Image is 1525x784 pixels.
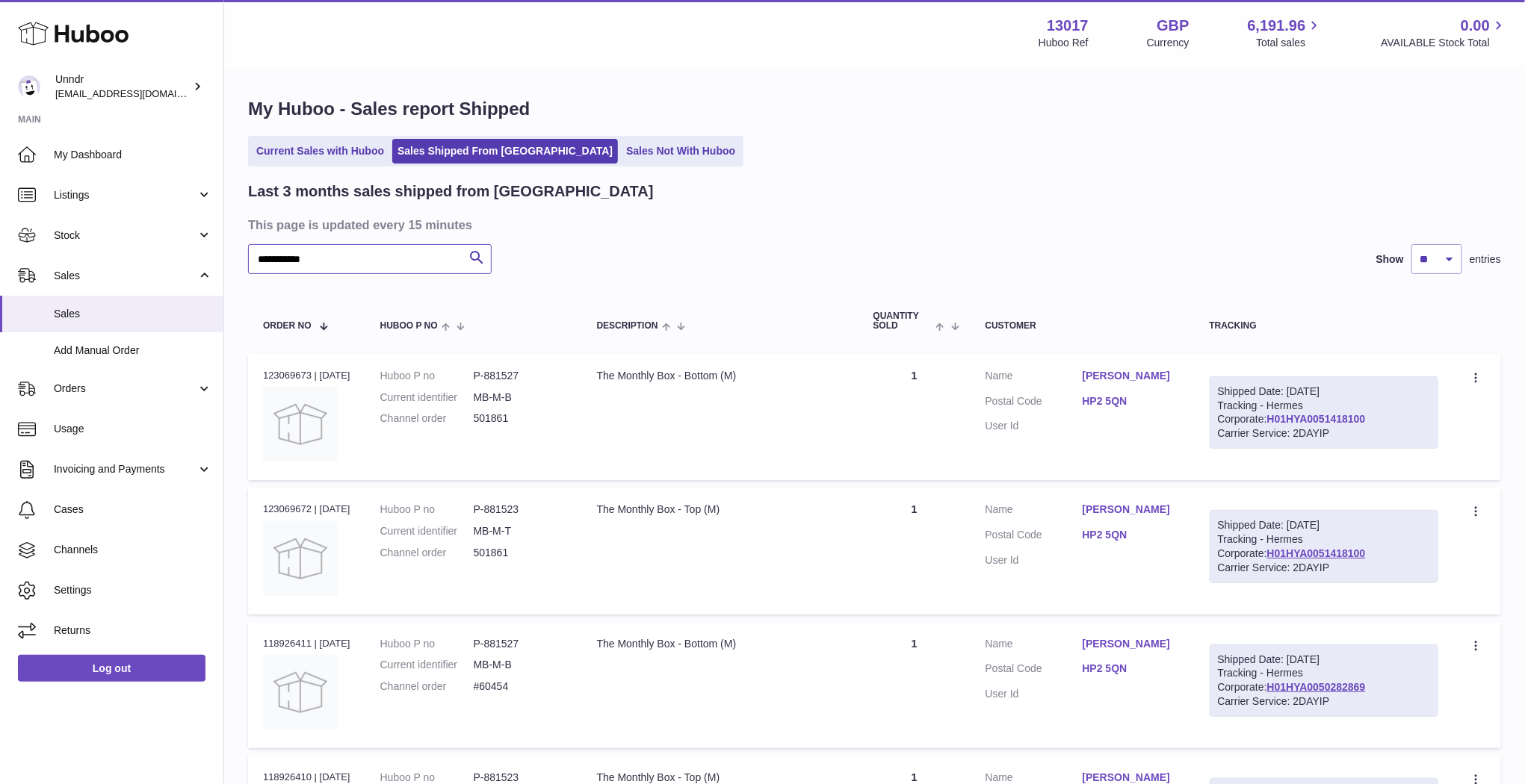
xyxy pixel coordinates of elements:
[986,369,1083,387] dt: Name
[474,658,567,672] dd: MB-M-B
[251,139,389,164] a: Current Sales with Huboo
[474,637,567,651] dd: P-881527
[621,139,740,164] a: Sales Not With Huboo
[474,679,567,694] dd: #60454
[986,394,1083,412] dt: Postal Code
[1218,653,1430,667] div: Shipped Date: [DATE]
[18,655,205,682] a: Log out
[1210,644,1438,718] div: Tracking - Hermes Corporate:
[54,503,212,517] span: Cases
[1210,510,1438,583] div: Tracking - Hermes Corporate:
[54,148,212,162] span: My Dashboard
[1047,16,1089,36] strong: 13017
[474,546,567,560] dd: 501861
[986,503,1083,520] dt: Name
[1210,321,1438,331] div: Tracking
[55,87,220,99] span: [EMAIL_ADDRESS][DOMAIN_NAME]
[474,369,567,383] dd: P-881527
[248,181,654,202] h2: Last 3 months sales shipped from [GEOGRAPHIC_DATA]
[380,679,474,694] dt: Channel order
[986,553,1083,567] dt: User Id
[1218,426,1430,441] div: Carrier Service: 2DAYIP
[1256,36,1323,50] span: Total sales
[263,369,350,382] div: 123069673 | [DATE]
[263,771,350,784] div: 118926410 | [DATE]
[1083,394,1180,408] a: HP2 5QN
[263,521,338,596] img: no-photo.jpg
[380,369,474,383] dt: Huboo P no
[859,354,971,480] td: 1
[1083,369,1180,383] a: [PERSON_NAME]
[1267,547,1366,559] a: H01HYA0051418100
[859,622,971,748] td: 1
[474,411,567,426] dd: 501861
[597,369,844,383] div: The Monthly Box - Bottom (M)
[1218,694,1430,709] div: Carrier Service: 2DAYIP
[380,321,438,331] span: Huboo P no
[1470,252,1501,267] span: entries
[1267,413,1366,425] a: H01HYA0051418100
[1083,528,1180,542] a: HP2 5QN
[986,637,1083,655] dt: Name
[986,419,1083,433] dt: User Id
[54,382,197,396] span: Orders
[1267,681,1366,693] a: H01HYA0050282869
[380,503,474,517] dt: Huboo P no
[263,637,350,650] div: 118926411 | [DATE]
[597,637,844,651] div: The Monthly Box - Bottom (M)
[380,546,474,560] dt: Channel order
[55,72,190,101] div: Unndr
[1461,16,1490,36] span: 0.00
[1248,16,1306,36] span: 6,191.96
[380,658,474,672] dt: Current identifier
[1083,637,1180,651] a: [PERSON_NAME]
[1157,16,1189,36] strong: GBP
[263,655,338,729] img: no-photo.jpg
[18,75,40,98] img: sofiapanwar@gmail.com
[54,188,197,202] span: Listings
[1381,16,1507,50] a: 0.00 AVAILABLE Stock Total
[873,311,932,331] span: Quantity Sold
[54,583,212,597] span: Settings
[1248,16,1323,50] a: 6,191.96 Total sales
[1147,36,1190,50] div: Currency
[54,623,212,638] span: Returns
[380,411,474,426] dt: Channel order
[54,543,212,557] span: Channels
[1083,662,1180,676] a: HP2 5QN
[380,637,474,651] dt: Huboo P no
[1381,36,1507,50] span: AVAILABLE Stock Total
[263,503,350,516] div: 123069672 | [DATE]
[1376,252,1404,267] label: Show
[54,462,197,476] span: Invoicing and Payments
[263,387,338,461] img: no-photo.jpg
[474,391,567,405] dd: MB-M-B
[54,343,212,358] span: Add Manual Order
[474,524,567,538] dd: MB-M-T
[986,321,1180,331] div: Customer
[1039,36,1089,50] div: Huboo Ref
[263,321,312,331] span: Order No
[597,321,658,331] span: Description
[380,391,474,405] dt: Current identifier
[248,217,1497,233] h3: This page is updated every 15 minutes
[54,269,197,283] span: Sales
[54,307,212,321] span: Sales
[986,662,1083,679] dt: Postal Code
[474,503,567,517] dd: P-881523
[597,503,844,517] div: The Monthly Box - Top (M)
[1218,561,1430,575] div: Carrier Service: 2DAYIP
[1218,518,1430,532] div: Shipped Date: [DATE]
[380,524,474,538] dt: Current identifier
[986,687,1083,701] dt: User Id
[248,97,1501,121] h1: My Huboo - Sales report Shipped
[392,139,618,164] a: Sales Shipped From [GEOGRAPHIC_DATA]
[859,488,971,614] td: 1
[1210,376,1438,449] div: Tracking - Hermes Corporate:
[54,422,212,436] span: Usage
[1218,385,1430,399] div: Shipped Date: [DATE]
[1083,503,1180,517] a: [PERSON_NAME]
[986,528,1083,546] dt: Postal Code
[54,228,197,243] span: Stock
